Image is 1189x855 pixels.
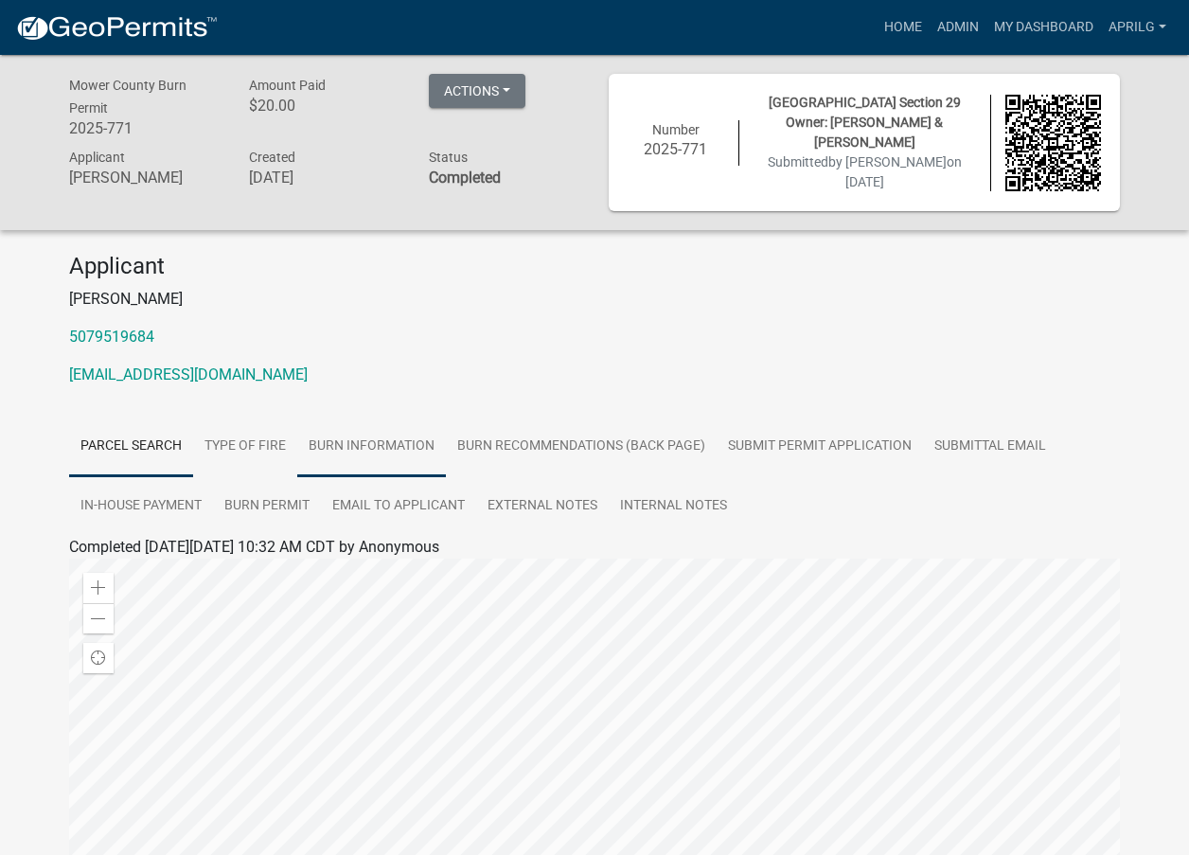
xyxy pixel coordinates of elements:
div: Find my location [83,643,114,673]
p: [PERSON_NAME] [69,288,1120,311]
span: Status [429,150,468,165]
span: Mower County Burn Permit [69,78,186,116]
button: Actions [429,74,525,108]
span: Number [652,122,700,137]
span: Completed [DATE][DATE] 10:32 AM CDT by Anonymous [69,538,439,556]
img: QR code [1005,95,1102,191]
a: [EMAIL_ADDRESS][DOMAIN_NAME] [69,365,308,383]
a: Home [877,9,930,45]
h6: 2025-771 [69,119,221,137]
strong: Completed [429,169,501,187]
a: aprilg [1101,9,1174,45]
a: Type Of Fire [193,417,297,477]
h6: 2025-771 [628,140,724,158]
a: In-House Payment [69,476,213,537]
span: by [PERSON_NAME] [828,154,947,169]
a: Burn Recommendations (Back Page) [446,417,717,477]
div: Zoom out [83,603,114,633]
span: Amount Paid [249,78,326,93]
div: Zoom in [83,573,114,603]
span: [GEOGRAPHIC_DATA] Section 29 Owner: [PERSON_NAME] & [PERSON_NAME] [769,95,961,150]
h6: $20.00 [249,97,400,115]
a: Burn Information [297,417,446,477]
a: Email to Applicant [321,476,476,537]
h6: [PERSON_NAME] [69,169,221,187]
a: Internal Notes [609,476,738,537]
a: Parcel search [69,417,193,477]
a: Burn Permit [213,476,321,537]
span: Submitted on [DATE] [768,154,962,189]
a: My Dashboard [986,9,1101,45]
span: Applicant [69,150,125,165]
a: External Notes [476,476,609,537]
a: Submittal Email [923,417,1057,477]
span: Created [249,150,295,165]
a: Submit Permit Application [717,417,923,477]
a: 5079519684 [69,328,154,346]
a: Admin [930,9,986,45]
h4: Applicant [69,253,1120,280]
h6: [DATE] [249,169,400,187]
